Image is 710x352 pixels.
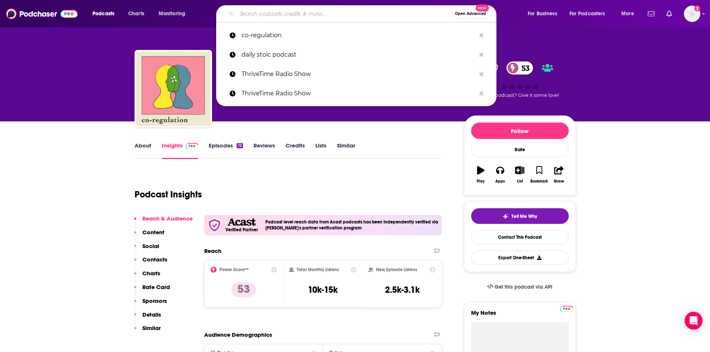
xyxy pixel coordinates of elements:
[142,270,160,277] p: Charts
[560,306,573,312] img: Podchaser Pro
[142,256,167,263] p: Contacts
[471,230,569,244] a: Contact This Podcast
[237,143,243,148] div: 12
[455,12,486,16] span: Open Advanced
[560,305,573,312] a: Pro website
[209,142,243,159] a: Episodes12
[476,4,489,12] span: New
[216,26,496,45] a: co-regulation
[471,123,569,139] button: Follow
[134,297,167,311] button: Sponsors
[87,8,124,20] button: open menu
[616,8,643,20] button: open menu
[142,215,193,222] p: Reach & Audience
[477,179,485,184] div: Play
[315,142,326,159] a: Lists
[471,142,569,157] div: Rate
[685,312,703,330] div: Open Intercom Messenger
[154,8,195,20] button: open menu
[471,208,569,224] button: tell me why sparkleTell Me Why
[510,161,529,188] button: List
[223,5,504,22] div: Search podcasts, credits, & more...
[134,270,160,283] button: Charts
[92,9,114,19] span: Podcasts
[227,218,256,226] img: Acast
[530,161,549,188] button: Bookmark
[134,229,164,242] button: Content
[297,267,339,272] h2: Total Monthly Listens
[220,267,249,272] h2: Power Score™
[134,324,161,338] button: Similar
[142,242,159,250] p: Social
[514,61,533,74] span: 53
[204,247,221,254] h2: Reach
[134,242,159,256] button: Social
[549,161,568,188] button: Share
[495,284,552,290] span: Get this podcast via API
[530,179,548,184] div: Bookmark
[135,189,202,200] h1: Podcast Insights
[242,84,476,103] p: ThriveTime Radio Show
[134,256,167,270] button: Contacts
[684,6,700,22] img: User Profile
[452,9,489,18] button: Open AdvancedNew
[523,8,567,20] button: open menu
[142,311,161,318] p: Details
[684,6,700,22] span: Logged in as megcassidy
[554,179,564,184] div: Share
[337,142,355,159] a: Similar
[569,9,605,19] span: For Podcasters
[242,26,476,45] p: co-regulation
[159,9,185,19] span: Monitoring
[142,297,167,304] p: Sponsors
[216,45,496,64] a: daily stoic podcast
[207,218,222,232] img: verfied icon
[507,61,533,74] a: 53
[128,9,144,19] span: Charts
[136,51,211,126] img: co-regulation
[216,84,496,103] a: ThriveTime Radio Show
[285,142,305,159] a: Credits
[684,6,700,22] button: Show profile menu
[481,278,559,296] a: Get this podcast via API
[142,229,164,236] p: Content
[225,228,258,232] h5: Verified Partner
[481,92,559,98] span: Good podcast? Give it some love!
[464,57,576,103] div: verified Badge53Good podcast? Give it some love!
[142,283,170,291] p: Rate Card
[123,8,149,20] a: Charts
[162,142,199,159] a: InsightsPodchaser Pro
[142,324,161,332] p: Similar
[135,142,151,159] a: About
[134,283,170,297] button: Rate Card
[134,311,161,325] button: Details
[265,219,439,231] h4: Podcast level reach data from Acast podcasts has been independently verified via [PERSON_NAME]'s ...
[134,215,193,229] button: Reach & Audience
[231,282,256,297] p: 53
[242,45,476,64] p: daily stoic podcast
[565,8,616,20] button: open menu
[216,64,496,84] a: ThriveTime Radio Show
[694,6,700,12] svg: Add a profile image
[490,161,510,188] button: Apps
[621,9,634,19] span: More
[511,213,537,219] span: Tell Me Why
[385,284,420,295] h3: 2.5k-3.1k
[528,9,557,19] span: For Business
[495,179,505,184] div: Apps
[502,213,508,219] img: tell me why sparkle
[471,250,569,265] button: Export One-Sheet
[645,7,657,20] a: Show notifications dropdown
[6,7,78,21] img: Podchaser - Follow, Share and Rate Podcasts
[308,284,338,295] h3: 10k-15k
[186,143,199,149] img: Podchaser Pro
[663,7,675,20] a: Show notifications dropdown
[204,331,272,338] h2: Audience Demographics
[253,142,275,159] a: Reviews
[376,267,417,272] h2: New Episode Listens
[471,161,490,188] button: Play
[471,309,569,322] label: My Notes
[517,179,523,184] div: List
